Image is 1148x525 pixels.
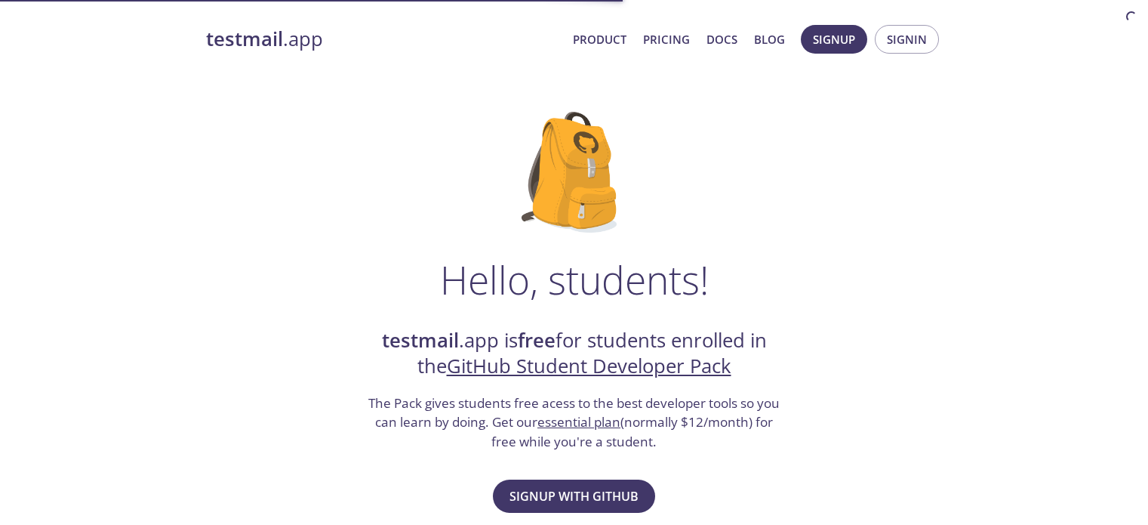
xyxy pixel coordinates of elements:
a: Blog [754,29,785,49]
span: Signup [813,29,855,49]
a: testmail.app [206,26,561,52]
span: Signin [887,29,927,49]
h1: Hello, students! [440,257,709,302]
button: Signup with GitHub [493,480,655,513]
a: Pricing [643,29,690,49]
strong: free [518,327,556,354]
a: Product [573,29,626,49]
a: essential plan [537,413,620,431]
span: Signup with GitHub [509,486,639,507]
button: Signup [801,25,867,54]
a: GitHub Student Developer Pack [447,353,731,379]
h2: .app is for students enrolled in the [367,328,782,380]
h3: The Pack gives students free acess to the best developer tools so you can learn by doing. Get our... [367,394,782,452]
img: github-student-backpack.png [522,112,626,233]
button: Signin [875,25,939,54]
strong: testmail [382,327,459,354]
strong: testmail [206,26,283,52]
a: Docs [706,29,737,49]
